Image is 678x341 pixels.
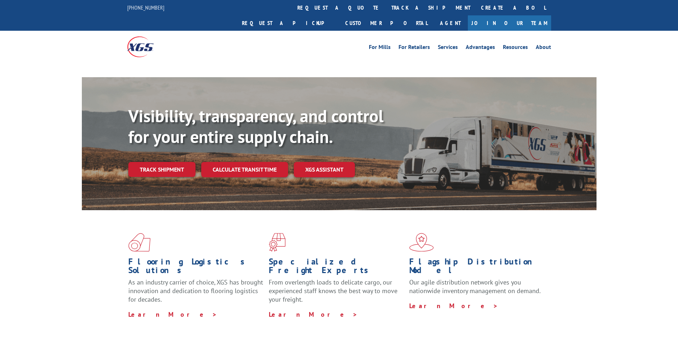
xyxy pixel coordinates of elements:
h1: Flagship Distribution Model [409,257,544,278]
a: Track shipment [128,162,196,177]
h1: Specialized Freight Experts [269,257,404,278]
a: Join Our Team [468,15,551,31]
a: Customer Portal [340,15,433,31]
a: [PHONE_NUMBER] [127,4,164,11]
a: Calculate transit time [201,162,288,177]
span: Our agile distribution network gives you nationwide inventory management on demand. [409,278,541,295]
h1: Flooring Logistics Solutions [128,257,263,278]
p: From overlength loads to delicate cargo, our experienced staff knows the best way to move your fr... [269,278,404,310]
a: Resources [503,44,528,52]
a: Advantages [466,44,495,52]
a: For Mills [369,44,391,52]
a: Agent [433,15,468,31]
a: Request a pickup [237,15,340,31]
a: Learn More > [269,310,358,318]
a: For Retailers [399,44,430,52]
img: xgs-icon-total-supply-chain-intelligence-red [128,233,150,252]
img: xgs-icon-flagship-distribution-model-red [409,233,434,252]
span: As an industry carrier of choice, XGS has brought innovation and dedication to flooring logistics... [128,278,263,303]
img: xgs-icon-focused-on-flooring-red [269,233,286,252]
a: About [536,44,551,52]
a: XGS ASSISTANT [294,162,355,177]
b: Visibility, transparency, and control for your entire supply chain. [128,105,383,148]
a: Services [438,44,458,52]
a: Learn More > [128,310,217,318]
a: Learn More > [409,302,498,310]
